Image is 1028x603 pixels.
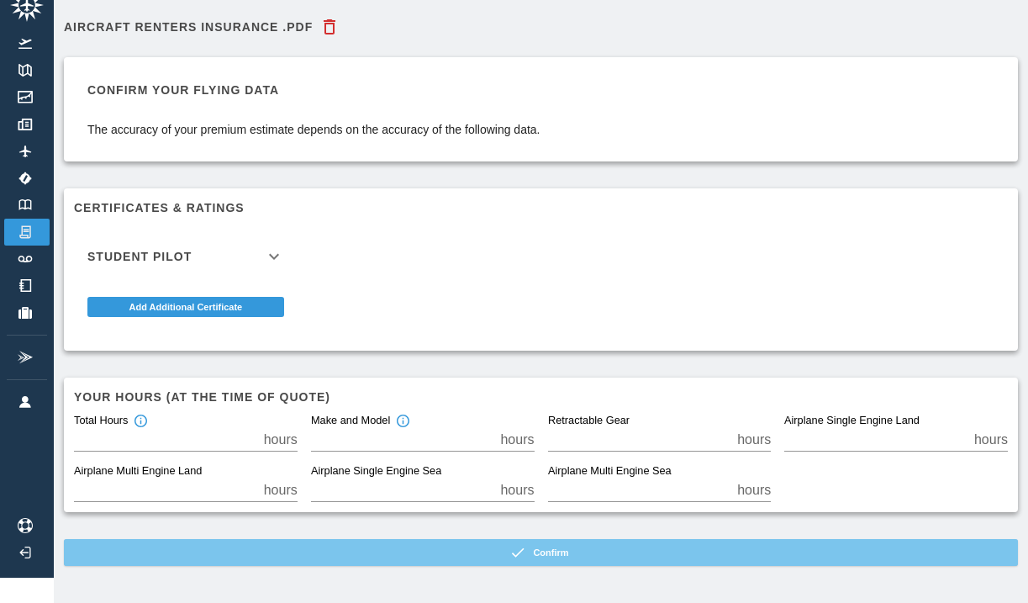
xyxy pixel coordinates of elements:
[311,414,410,429] div: Make and Model
[264,480,298,500] p: hours
[784,414,920,429] label: Airplane Single Engine Land
[74,198,1008,217] h6: Certificates & Ratings
[548,414,630,429] label: Retractable Gear
[74,388,1008,406] h6: Your hours (at the time of quote)
[737,480,771,500] p: hours
[133,414,148,429] svg: Total hours in fixed-wing aircraft
[87,251,192,262] h6: Student Pilot
[87,81,540,99] h6: Confirm your flying data
[500,430,534,450] p: hours
[74,414,148,429] div: Total Hours
[395,414,410,429] svg: Total hours in the make and model of the insured aircraft
[548,464,672,479] label: Airplane Multi Engine Sea
[64,21,313,33] h6: Aircraft Renters Insurance .pdf
[87,121,540,138] p: The accuracy of your premium estimate depends on the accuracy of the following data.
[974,430,1008,450] p: hours
[64,539,1018,566] button: Confirm
[737,430,771,450] p: hours
[264,430,298,450] p: hours
[500,480,534,500] p: hours
[311,464,441,479] label: Airplane Single Engine Sea
[87,297,284,317] button: Add Additional Certificate
[74,464,202,479] label: Airplane Multi Engine Land
[74,236,298,277] div: Student Pilot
